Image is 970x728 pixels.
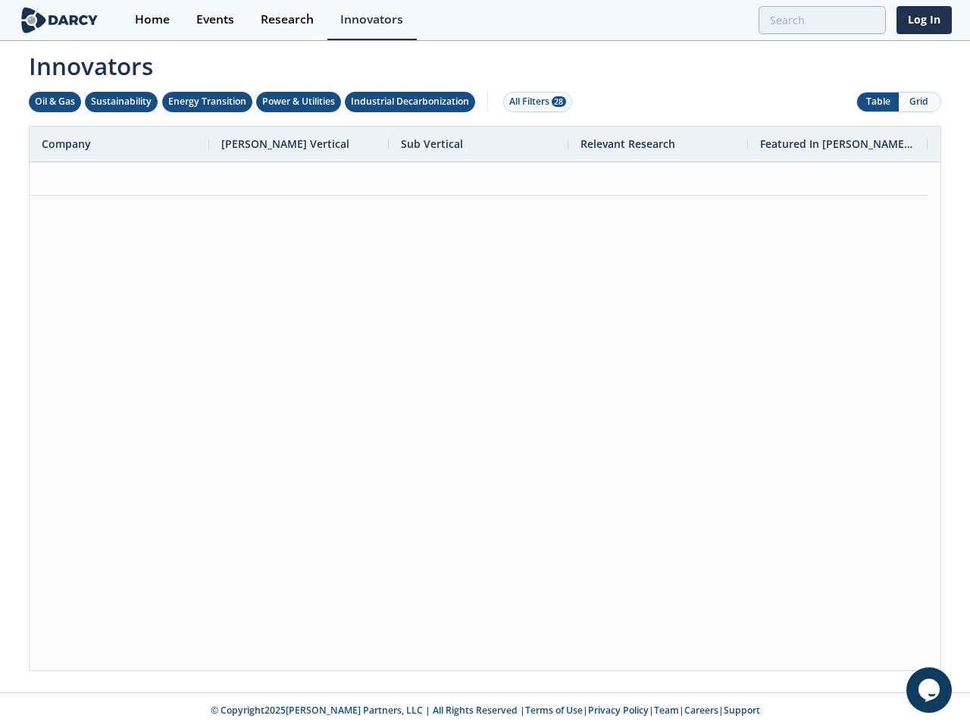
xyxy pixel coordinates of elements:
a: Log In [896,6,952,34]
p: © Copyright 2025 [PERSON_NAME] Partners, LLC | All Rights Reserved | | | | | [21,704,949,717]
div: Home [135,14,170,26]
span: Featured In [PERSON_NAME] Live [760,136,915,151]
div: Energy Transition [168,95,246,108]
button: All Filters 28 [503,92,572,112]
div: Industrial Decarbonization [351,95,469,108]
iframe: chat widget [906,667,955,713]
div: Power & Utilities [262,95,335,108]
button: Table [857,93,899,111]
button: Power & Utilities [256,92,341,112]
div: All Filters [509,95,566,108]
span: [PERSON_NAME] Vertical [221,136,349,151]
button: Energy Transition [162,92,252,112]
button: Sustainability [85,92,158,112]
span: Company [42,136,91,151]
button: Industrial Decarbonization [345,92,475,112]
input: Advanced Search [759,6,886,34]
a: Terms of Use [525,704,583,717]
a: Support [724,704,760,717]
div: Oil & Gas [35,95,75,108]
span: Innovators [18,42,952,83]
img: logo-wide.svg [18,7,101,33]
span: Relevant Research [580,136,675,151]
button: Oil & Gas [29,92,81,112]
a: Privacy Policy [588,704,649,717]
span: 28 [552,96,566,107]
div: Events [196,14,234,26]
a: Team [654,704,679,717]
span: Sub Vertical [401,136,463,151]
a: Careers [684,704,718,717]
div: Sustainability [91,95,152,108]
div: Research [261,14,314,26]
button: Grid [899,93,940,111]
div: Innovators [340,14,403,26]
